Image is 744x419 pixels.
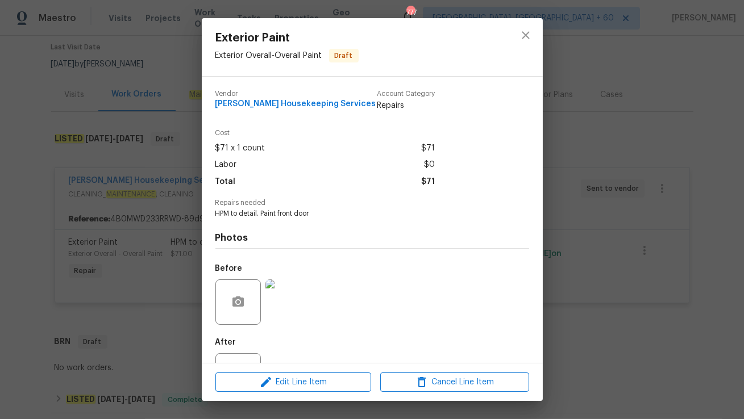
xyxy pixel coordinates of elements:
[377,100,435,111] span: Repairs
[424,157,435,173] span: $0
[215,209,498,219] span: HPM to detail. Paint front door
[215,338,236,346] h5: After
[380,372,529,392] button: Cancel Line Item
[215,140,265,157] span: $71 x 1 count
[219,375,368,389] span: Edit Line Item
[215,157,237,173] span: Labor
[215,265,243,273] h5: Before
[215,174,236,190] span: Total
[384,375,526,389] span: Cancel Line Item
[512,22,539,49] button: close
[421,174,435,190] span: $71
[215,100,376,108] span: [PERSON_NAME] Housekeeping Services
[215,52,322,60] span: Exterior Overall - Overall Paint
[215,372,371,392] button: Edit Line Item
[215,232,529,244] h4: Photos
[377,90,435,98] span: Account Category
[330,50,358,61] span: Draft
[406,7,414,18] div: 777
[215,199,529,207] span: Repairs needed
[421,140,435,157] span: $71
[215,90,376,98] span: Vendor
[215,129,435,137] span: Cost
[215,32,359,44] span: Exterior Paint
